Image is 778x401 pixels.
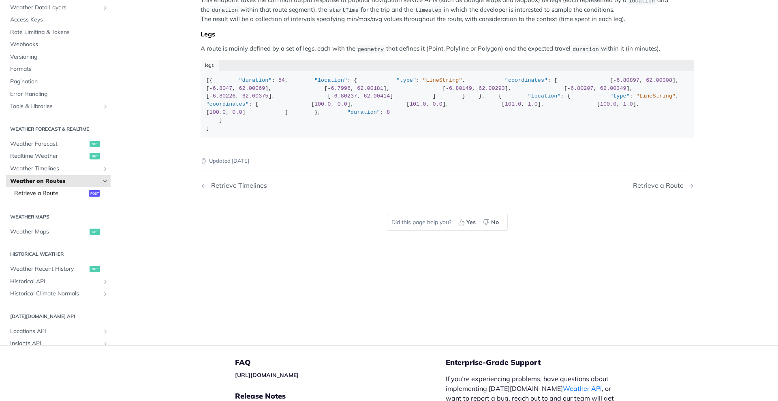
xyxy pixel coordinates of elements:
span: - [613,77,616,83]
span: Webhooks [10,40,109,49]
span: startTime [329,7,359,13]
span: timestep [415,7,442,13]
span: 100.0 [314,101,331,107]
h2: [DATE][DOMAIN_NAME] API [6,313,111,320]
button: Show subpages for Insights API [102,340,109,347]
span: Insights API [10,339,100,348]
a: [URL][DOMAIN_NAME] [235,371,299,379]
span: 6.80897 [616,77,639,83]
button: Yes [455,216,480,228]
span: duration [573,46,599,52]
span: 6.80149 [449,85,472,91]
span: Historical API [10,278,100,286]
span: Retrieve a Route [14,189,87,197]
span: Versioning [10,53,109,61]
span: Formats [10,65,109,73]
span: "LineString" [423,77,462,83]
span: "coordinates" [206,101,249,107]
span: 0.0 [433,101,442,107]
span: "coordinates" [505,77,547,83]
span: - [331,93,334,99]
span: 100.0 [209,109,226,115]
span: 6.7996 [331,85,351,91]
span: 6.80226 [213,93,236,99]
span: Weather Recent History [10,265,88,273]
p: A route is mainly defined by a set of legs, each with the that defines it (Point, Polyline or Pol... [201,44,694,53]
span: Weather Data Layers [10,4,100,12]
span: duration [212,7,238,13]
a: Insights APIShow subpages for Insights API [6,337,111,350]
span: 62.00375 [242,93,269,99]
span: get [90,229,100,235]
span: 54 [278,77,285,83]
a: Tools & LibrariesShow subpages for Tools & Libraries [6,100,111,112]
a: Webhooks [6,38,111,51]
h5: FAQ [235,358,446,367]
span: 62.00414 [363,93,390,99]
span: "type" [610,93,630,99]
span: 6.8047 [213,85,233,91]
a: Formats [6,63,111,75]
a: Error Handling [6,88,111,100]
a: Weather on RoutesHide subpages for Weather on Routes [6,175,111,187]
div: [{ : , : { : , : [ [ , ], [ , ], [ , ], [ , ], [ , ], [ , ], [ , ] ] } }, { : { : , : [ [ , ], [ ... [206,76,689,132]
a: Weather Data LayersShow subpages for Weather Data Layers [6,2,111,14]
span: 62.00181 [357,85,383,91]
span: 1.0 [528,101,538,107]
h2: Weather Maps [6,213,111,221]
span: Access Keys [10,16,109,24]
span: 6.80207 [571,85,594,91]
a: Rate Limiting & Tokens [6,26,111,38]
span: Weather Maps [10,228,88,236]
div: Retrieve a Route [633,182,688,189]
span: "duration" [239,77,272,83]
a: Weather Forecastget [6,138,111,150]
span: - [327,85,331,91]
span: Weather on Routes [10,177,100,185]
span: - [209,85,213,91]
span: "type" [396,77,416,83]
button: Show subpages for Weather Data Layers [102,4,109,11]
h5: Release Notes [235,391,446,401]
div: Retrieve Timelines [207,182,267,189]
a: Weather Mapsget [6,226,111,238]
a: Locations APIShow subpages for Locations API [6,325,111,337]
a: Weather API [563,384,602,393]
a: Weather Recent Historyget [6,263,111,275]
nav: Pagination Controls [201,174,694,197]
span: - [209,93,213,99]
span: Tools & Libraries [10,102,100,110]
h2: Weather Forecast & realtime [6,125,111,133]
span: Rate Limiting & Tokens [10,28,109,36]
a: Historical APIShow subpages for Historical API [6,276,111,288]
a: Versioning [6,51,111,63]
div: Did this page help you? [387,214,508,231]
button: Show subpages for Historical Climate Normals [102,291,109,297]
span: Error Handling [10,90,109,98]
p: Updated [DATE] [201,157,694,165]
span: - [446,85,449,91]
span: Historical Climate Normals [10,290,100,298]
span: "location" [314,77,347,83]
button: No [480,216,503,228]
span: Locations API [10,327,100,335]
span: 101.0 [505,101,522,107]
a: Pagination [6,76,111,88]
span: 100.0 [600,101,617,107]
span: 62.00069 [239,85,265,91]
button: Show subpages for Tools & Libraries [102,103,109,110]
a: Access Keys [6,14,111,26]
span: "location" [528,93,561,99]
span: 62.00008 [646,77,672,83]
span: 8 [387,109,390,115]
button: Show subpages for Weather Timelines [102,165,109,172]
span: 101.0 [410,101,426,107]
span: geometry [357,46,384,52]
span: Weather Timelines [10,165,100,173]
span: 0.0 [338,101,347,107]
span: get [90,266,100,272]
span: get [90,141,100,147]
button: Hide subpages for Weather on Routes [102,178,109,185]
span: 62.00293 [479,85,505,91]
a: Retrieve a Routepost [10,187,111,199]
